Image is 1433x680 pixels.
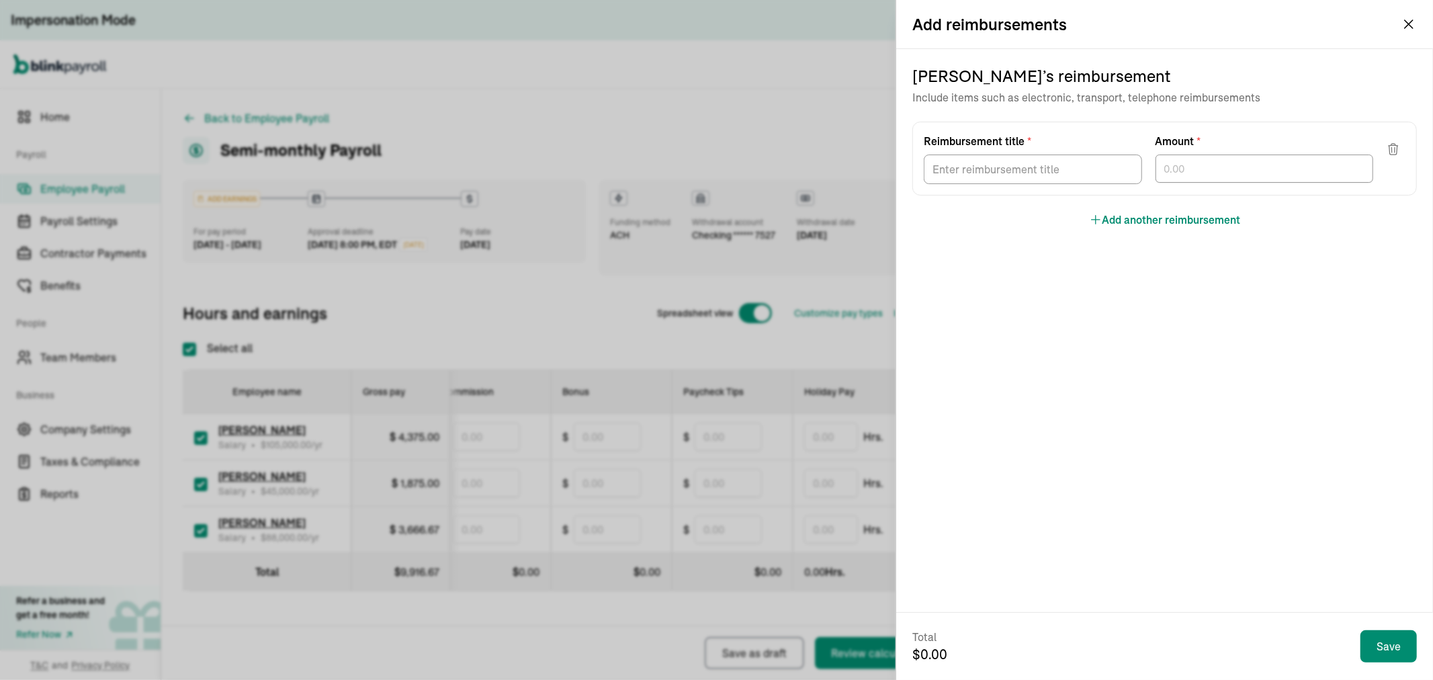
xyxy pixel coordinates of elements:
h2: Add reimbursements [912,13,1067,35]
span: $ [912,645,947,664]
h4: ’s reimbursement [912,65,1417,87]
input: 0.00 [1156,155,1374,183]
button: Save [1360,630,1417,663]
label: Reimbursement title [924,133,1142,149]
span: 0.00 [920,646,947,663]
span: [PERSON_NAME] [912,65,1043,87]
p: Include items such as electronic, transport, telephone reimbursements [912,89,1417,105]
span: Total [912,629,947,645]
label: Amount [1156,133,1374,149]
input: Reimbursement title [924,155,1142,184]
button: Add another reimbursement [1089,212,1241,228]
